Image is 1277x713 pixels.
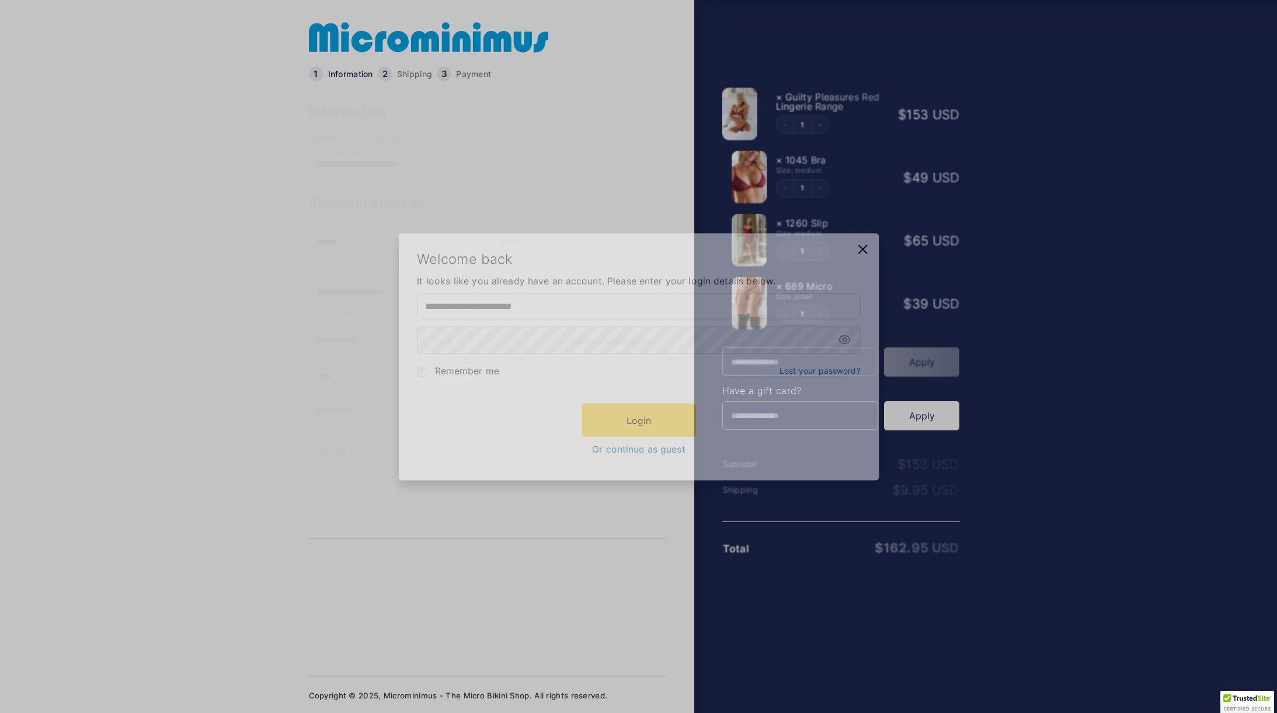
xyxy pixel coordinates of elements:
button: Login [580,404,697,438]
div: TrustedSite Certified [1220,691,1274,713]
h3: Welcome back [412,249,865,266]
span: Remember me [430,366,496,377]
a: Or continue as guest [591,446,686,456]
a: Lost your password? [782,366,865,376]
input: Remember me [412,367,423,377]
span: It looks like you already have an account. Please enter your login details below. [412,274,865,284]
